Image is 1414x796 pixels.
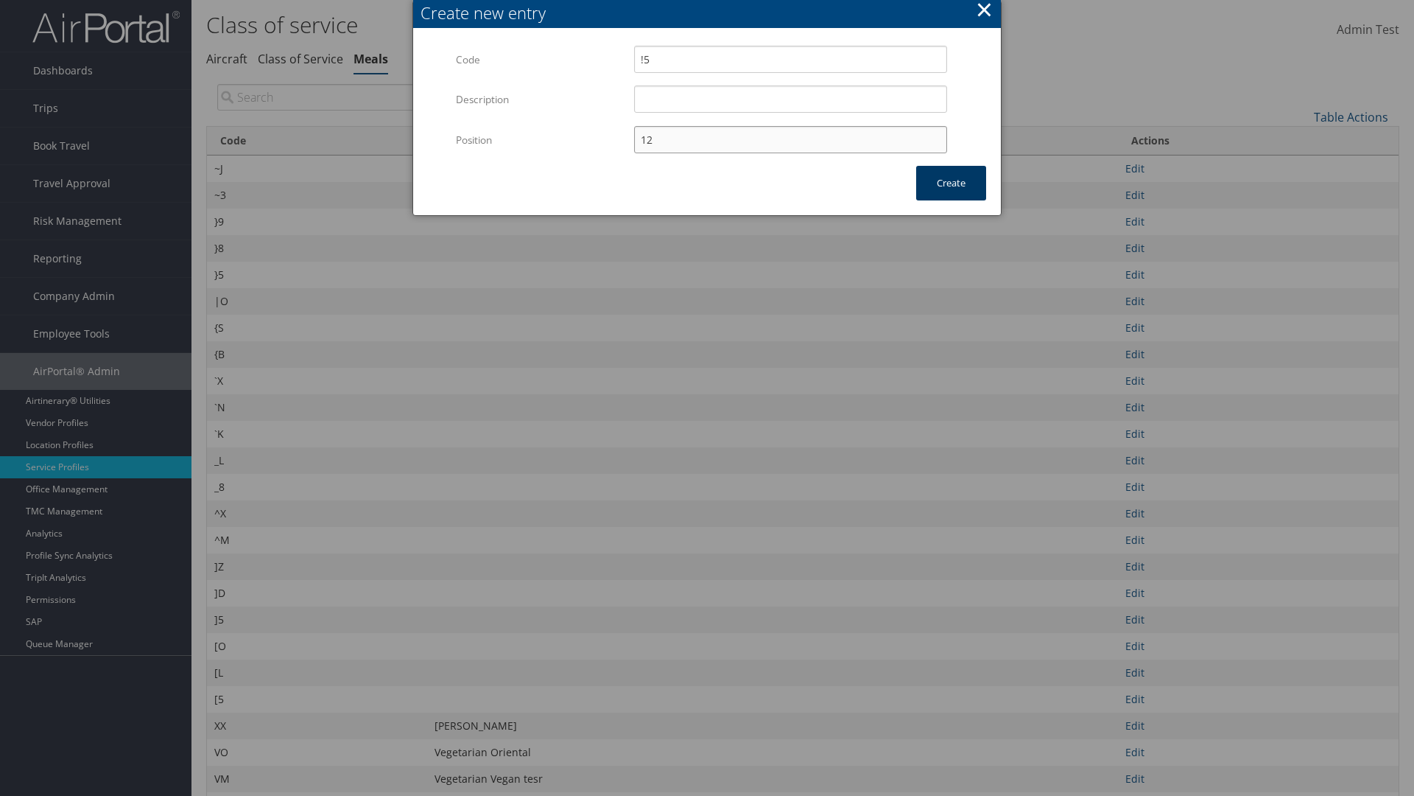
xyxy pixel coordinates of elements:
[456,126,623,154] label: Position
[456,46,623,74] label: Code
[421,1,1001,24] div: Create new entry
[456,85,623,114] label: Description
[916,166,986,200] button: Create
